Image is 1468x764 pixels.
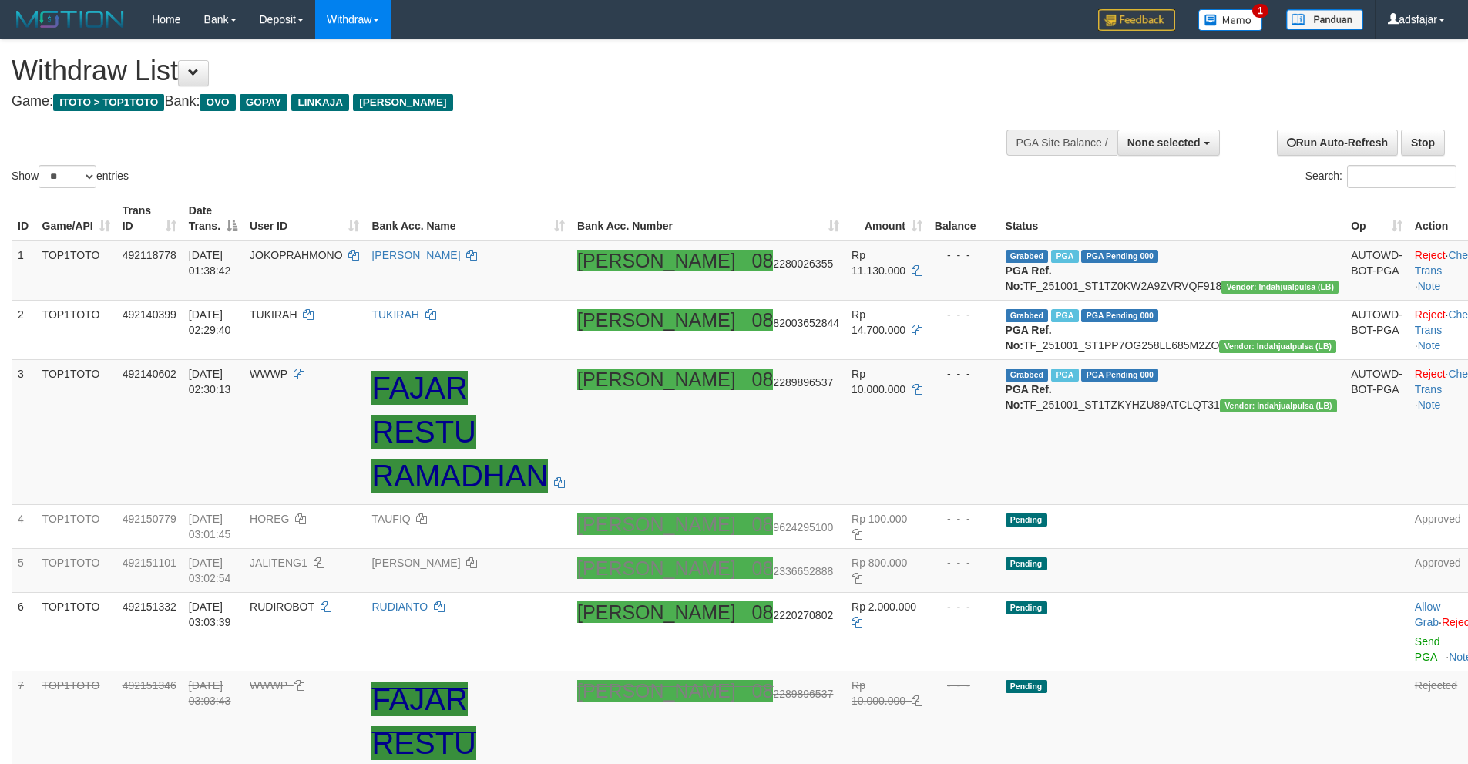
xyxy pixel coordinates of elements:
[36,241,116,301] td: TOP1TOTO
[183,197,244,241] th: Date Trans.: activate to sort column descending
[1006,324,1052,352] b: PGA Ref. No:
[12,549,36,593] td: 5
[123,249,176,261] span: 492118778
[852,249,905,277] span: Rp 11.130.000
[12,197,36,241] th: ID
[291,94,349,111] span: LINKAJA
[577,680,736,702] ah_el_jm_1756146672679: [PERSON_NAME]
[250,368,287,380] span: WWWP
[12,241,36,301] td: 1
[353,94,452,111] span: [PERSON_NAME]
[1198,9,1263,31] img: Button%20Memo.svg
[371,249,460,261] a: [PERSON_NAME]
[36,593,116,671] td: TOP1TOTO
[752,680,774,702] ah_el_jm_1756146672679: 08
[36,505,116,549] td: TOP1TOTO
[1418,280,1441,292] a: Note
[1286,9,1363,30] img: panduan.png
[123,679,176,692] span: 492151346
[1415,249,1446,261] a: Reject
[1006,680,1047,693] span: Pending
[189,513,231,540] span: [DATE] 03:01:45
[752,257,834,270] span: Copy 082280026355 to clipboard
[123,601,176,613] span: 492151332
[123,308,176,321] span: 492140399
[36,300,116,359] td: TOP1TOTO
[752,565,834,577] span: Copy 082336652888 to clipboard
[189,368,231,395] span: [DATE] 02:30:13
[752,317,839,329] span: Copy 0882003652844 to clipboard
[244,197,365,241] th: User ID: activate to sort column ascending
[999,197,1345,241] th: Status
[189,679,231,707] span: [DATE] 03:03:43
[1221,281,1339,294] span: Vendor URL: https://dashboard.q2checkout.com/secure
[36,549,116,593] td: TOP1TOTO
[935,307,993,322] div: - - -
[250,249,343,261] span: JOKOPRAHMONO
[571,197,845,241] th: Bank Acc. Number: activate to sort column ascending
[577,250,736,271] ah_el_jm_1756146672679: [PERSON_NAME]
[935,247,993,263] div: - - -
[1415,635,1440,663] a: Send PGA
[1220,399,1337,412] span: Vendor URL: https://dashboard.q2checkout.com/secure
[250,601,314,613] span: RUDIROBOT
[200,94,235,111] span: OVO
[1006,264,1052,292] b: PGA Ref. No:
[1006,557,1047,570] span: Pending
[935,555,993,570] div: - - -
[12,505,36,549] td: 4
[1006,383,1052,411] b: PGA Ref. No:
[577,557,736,579] ah_el_jm_1756146672679: [PERSON_NAME]
[1006,513,1047,527] span: Pending
[1305,165,1456,188] label: Search:
[752,513,774,535] ah_el_jm_1756146672679: 08
[1219,340,1336,353] span: Vendor URL: https://dashboard.q2checkout.com/secure
[852,368,905,395] span: Rp 10.000.000
[752,601,774,623] ah_el_jm_1756146672679: 08
[250,679,287,692] span: WWWP
[1006,601,1047,614] span: Pending
[1415,308,1446,321] a: Reject
[36,197,116,241] th: Game/API: activate to sort column ascending
[1415,368,1446,380] a: Reject
[752,609,834,621] span: Copy 082220270802 to clipboard
[250,557,307,569] span: JALITENG1
[1081,369,1158,382] span: PGA Pending
[1345,197,1409,241] th: Op: activate to sort column ascending
[577,309,736,331] ah_el_jm_1756146672679: [PERSON_NAME]
[752,309,774,331] ah_el_jm_1756146672679: 08
[935,366,993,382] div: - - -
[189,601,231,628] span: [DATE] 03:03:39
[12,165,129,188] label: Show entries
[852,513,907,525] span: Rp 100.000
[1006,250,1049,263] span: Grabbed
[371,389,548,489] a: FAJAR RESTU RAMADHAN
[53,94,164,111] span: ITOTO > TOP1TOTO
[852,308,905,336] span: Rp 14.700.000
[189,308,231,336] span: [DATE] 02:29:40
[577,513,736,535] ah_el_jm_1756146672679: [PERSON_NAME]
[250,308,297,321] span: TUKIRAH
[852,679,905,707] span: Rp 10.000.000
[36,359,116,504] td: TOP1TOTO
[250,513,289,525] span: HOREG
[752,250,774,271] ah_el_jm_1756146672679: 08
[371,371,548,493] ah_el_jm_1759258537013: FAJAR RESTU RAMADHAN
[1401,130,1445,156] a: Stop
[845,197,929,241] th: Amount: activate to sort column ascending
[1415,601,1440,628] a: Allow Grab
[1006,369,1049,382] span: Grabbed
[1415,601,1442,628] span: ·
[189,249,231,277] span: [DATE] 01:38:42
[371,513,410,525] a: TAUFIQ
[852,601,916,613] span: Rp 2.000.000
[1081,250,1158,263] span: PGA Pending
[752,376,834,389] span: Copy 082289896537 to clipboard
[935,599,993,614] div: - - -
[1006,309,1049,322] span: Grabbed
[12,94,963,109] h4: Game: Bank:
[1418,399,1441,411] a: Note
[371,308,418,321] a: TUKIRAH
[12,593,36,671] td: 6
[1127,136,1201,149] span: None selected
